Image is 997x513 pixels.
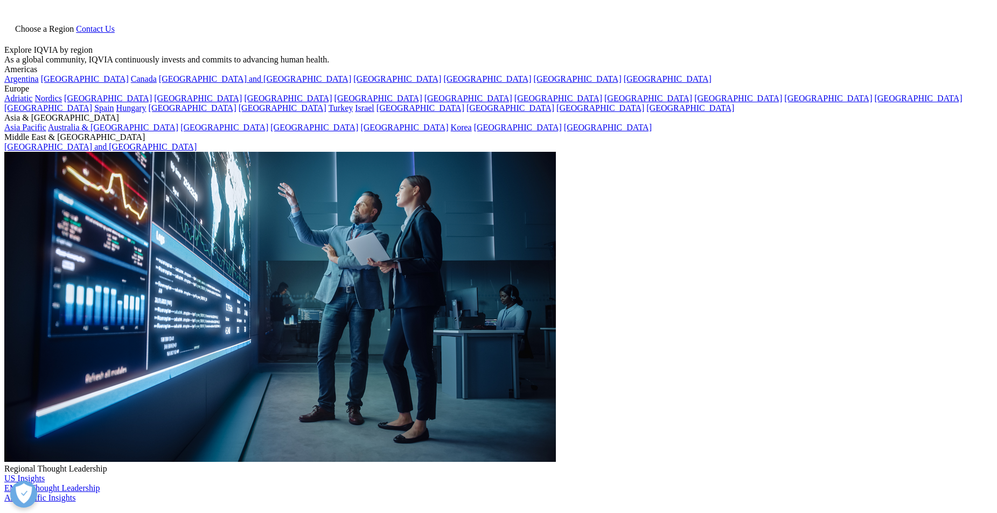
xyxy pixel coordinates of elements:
[604,94,692,103] a: [GEOGRAPHIC_DATA]
[451,123,472,132] a: Korea
[514,94,602,103] a: [GEOGRAPHIC_DATA]
[624,74,712,83] a: [GEOGRAPHIC_DATA]
[694,94,782,103] a: [GEOGRAPHIC_DATA]
[4,113,993,123] div: Asia & [GEOGRAPHIC_DATA]
[76,24,115,33] a: Contact Us
[334,94,422,103] a: [GEOGRAPHIC_DATA]
[94,103,114,113] a: Spain
[4,474,45,483] a: US Insights
[4,74,39,83] a: Argentina
[353,74,441,83] a: [GEOGRAPHIC_DATA]
[149,103,236,113] a: [GEOGRAPHIC_DATA]
[4,152,556,462] img: 2093_analyzing-data-using-big-screen-display-and-laptop.png
[474,123,562,132] a: [GEOGRAPHIC_DATA]
[64,94,152,103] a: [GEOGRAPHIC_DATA]
[131,74,157,83] a: Canada
[4,55,993,65] div: As a global community, IQVIA continuously invests and commits to advancing human health.
[4,94,32,103] a: Adriatic
[329,103,353,113] a: Turkey
[784,94,872,103] a: [GEOGRAPHIC_DATA]
[355,103,374,113] a: Israel
[15,24,74,33] span: Choose a Region
[180,123,268,132] a: [GEOGRAPHIC_DATA]
[34,94,62,103] a: Nordics
[4,103,92,113] a: [GEOGRAPHIC_DATA]
[239,103,326,113] a: [GEOGRAPHIC_DATA]
[360,123,448,132] a: [GEOGRAPHIC_DATA]
[874,94,962,103] a: [GEOGRAPHIC_DATA]
[244,94,332,103] a: [GEOGRAPHIC_DATA]
[41,74,129,83] a: [GEOGRAPHIC_DATA]
[4,132,993,142] div: Middle East & [GEOGRAPHIC_DATA]
[466,103,554,113] a: [GEOGRAPHIC_DATA]
[10,481,37,508] button: Открыть настройки
[4,483,100,493] a: EMEA Thought Leadership
[534,74,622,83] a: [GEOGRAPHIC_DATA]
[270,123,358,132] a: [GEOGRAPHIC_DATA]
[4,123,46,132] a: Asia Pacific
[377,103,464,113] a: [GEOGRAPHIC_DATA]
[48,123,178,132] a: Australia & [GEOGRAPHIC_DATA]
[4,84,993,94] div: Europe
[154,94,242,103] a: [GEOGRAPHIC_DATA]
[646,103,734,113] a: [GEOGRAPHIC_DATA]
[159,74,351,83] a: [GEOGRAPHIC_DATA] and [GEOGRAPHIC_DATA]
[424,94,512,103] a: [GEOGRAPHIC_DATA]
[556,103,644,113] a: [GEOGRAPHIC_DATA]
[4,65,993,74] div: Americas
[4,464,993,474] div: Regional Thought Leadership
[4,142,197,151] a: [GEOGRAPHIC_DATA] and [GEOGRAPHIC_DATA]
[564,123,652,132] a: [GEOGRAPHIC_DATA]
[443,74,531,83] a: [GEOGRAPHIC_DATA]
[116,103,147,113] a: Hungary
[4,493,75,502] a: Asia Pacific Insights
[4,45,993,55] div: Explore IQVIA by region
